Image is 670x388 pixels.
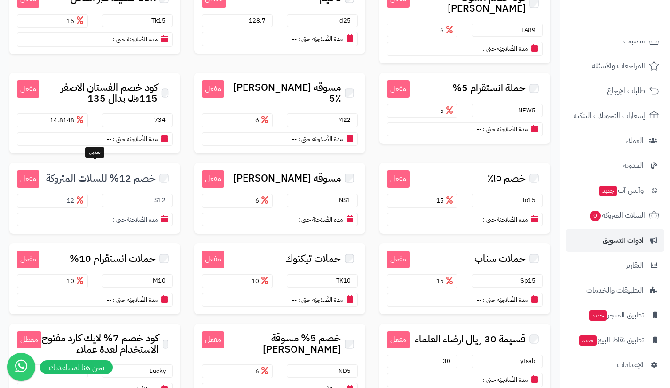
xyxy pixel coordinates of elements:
[194,163,365,234] a: مفعل مسوقه [PERSON_NAME] NS1 6 مدة الصَّلاحِيَة حتى : --
[566,254,664,277] a: التقارير
[151,16,170,25] small: Tk15
[107,215,111,224] span: --
[566,179,664,202] a: وآتس آبجديد
[255,367,270,376] span: 6
[379,163,550,234] a: مفعل خصم ١٥٪؜ To15 15 مدة الصَّلاحِيَة حتى : --
[292,295,297,304] span: --
[50,116,86,125] span: 14.8148
[483,295,528,304] small: مدة الصَّلاحِيَة حتى :
[566,30,664,52] a: الطلبات
[566,354,664,376] a: الإعدادات
[153,276,170,285] small: M10
[298,295,343,304] small: مدة الصَّلاحِيَة حتى :
[590,211,601,221] span: 0
[113,35,158,44] small: مدة الصَّلاحِيَة حتى :
[436,196,455,205] span: 15
[154,196,170,205] small: S12
[586,284,644,297] span: التطبيقات والخدمات
[566,55,664,77] a: المراجعات والأسئلة
[113,215,158,224] small: مدة الصَّلاحِيَة حتى :
[379,73,550,144] a: مفعل حملة انستقرام 5% NEW5 5 مدة الصَّلاحِيَة حتى : --
[298,215,343,224] small: مدة الصَّلاحِيَة حتى :
[292,215,297,224] span: --
[107,35,111,44] span: --
[9,163,180,234] a: مفعل خصم 12% للسلات المتروكة S12 12 مدة الصَّلاحِيَة حتى : --
[415,334,526,345] span: قسيمة 30 ريال ارضاء العلماء
[113,135,158,143] small: مدة الصَّلاحِيَة حتى :
[617,358,644,372] span: الإعدادات
[599,186,617,196] span: جديد
[483,215,528,224] small: مدة الصَّلاحِيَة حتى :
[483,44,528,53] small: مدة الصَّلاحِيَة حتى :
[150,366,170,375] small: Lucky
[17,331,41,348] small: معطل
[387,80,410,98] small: مفعل
[9,73,180,153] a: مفعل كود خصم الفستان الاصفر 115﷼ بدال 135 734 14.8148 مدة الصَّلاحِيَة حتى : --
[579,335,597,346] span: جديد
[477,295,481,304] span: --
[339,196,355,205] small: NS1
[589,209,645,222] span: السلات المتروكة
[70,253,156,264] span: حملات انستقرام 10%
[443,356,455,365] span: 30
[566,229,664,252] a: أدوات التسويق
[292,34,297,43] span: --
[17,251,39,268] small: مفعل
[477,125,481,134] span: --
[607,84,645,97] span: طلبات الإرجاع
[202,80,224,98] small: مفعل
[41,333,158,355] span: كود خصم 7% لايك كارد مفتوح الاستخدام لعدة عملاء
[224,333,340,355] span: خصم 5% مسوقة [PERSON_NAME]
[603,234,644,247] span: أدوات التسويق
[522,196,540,205] small: To15
[440,26,455,35] span: 6
[336,276,355,285] small: TK10
[387,170,410,188] small: مفعل
[233,173,341,184] span: مسوقه [PERSON_NAME]
[452,83,526,94] span: حملة انستقرام 5%
[387,331,410,348] small: مفعل
[518,106,540,115] small: NEW5
[339,16,355,25] small: d25
[107,295,111,304] span: --
[592,59,645,72] span: المراجعات والأسئلة
[298,135,343,143] small: مدة الصَّلاحِيَة حتى :
[338,115,355,124] small: M22
[477,215,481,224] span: --
[520,356,540,365] small: ytsab
[578,333,644,347] span: تطبيق نقاط البيع
[566,329,664,351] a: تطبيق نقاط البيعجديد
[599,184,644,197] span: وآتس آب
[566,79,664,102] a: طلبات الإرجاع
[483,375,528,384] small: مدة الصَّلاحِيَة حتى :
[606,26,661,46] img: logo-2.png
[298,34,343,43] small: مدة الصَّلاحِيَة حتى :
[17,170,39,188] small: مفعل
[67,277,86,285] span: 10
[379,243,550,314] a: مفعل حملات سناب Sp15 15 مدة الصَّلاحِيَة حتى : --
[477,375,481,384] span: --
[387,251,410,268] small: مفعل
[440,106,455,115] span: 5
[483,125,528,134] small: مدة الصَّلاحِيَة حتى :
[202,170,224,188] small: مفعل
[520,276,540,285] small: Sp15
[566,104,664,127] a: إشعارات التحويلات البنكية
[566,279,664,301] a: التطبيقات والخدمات
[436,277,455,285] span: 15
[566,304,664,326] a: تطبيق المتجرجديد
[588,309,644,322] span: تطبيق المتجر
[194,73,365,153] a: مفعل مسوقه [PERSON_NAME] 5٪ M22 6 مدة الصَّلاحِيَة حتى : --
[566,129,664,152] a: العملاء
[9,243,180,314] a: مفعل حملات انستقرام 10% M10 10 مدة الصَّلاحِيَة حتى : --
[107,135,111,143] span: --
[521,25,540,34] small: FA89
[255,196,270,205] span: 6
[566,154,664,177] a: المدونة
[488,173,526,184] span: خصم ١٥٪؜
[224,82,340,104] span: مسوقه [PERSON_NAME] 5٪
[113,295,158,304] small: مدة الصَّلاحِيَة حتى :
[623,159,644,172] span: المدونة
[39,82,158,104] span: كود خصم الفستان الاصفر 115﷼ بدال 135
[194,243,365,314] a: مفعل حملات تيكتوك TK10 10 مدة الصَّلاحِيَة حتى : --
